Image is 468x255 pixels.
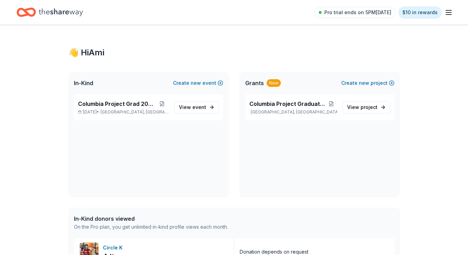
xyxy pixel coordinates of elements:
span: View [179,103,206,111]
span: event [192,104,206,110]
span: project [361,104,378,110]
a: View project [343,101,390,113]
span: Pro trial ends on 5PM[DATE] [324,8,391,17]
span: Columbia Project Graduation 2026 [249,100,326,108]
p: [DATE] • [78,109,169,115]
div: In-Kind donors viewed [74,215,228,223]
button: Createnewproject [341,79,394,87]
a: View event [174,101,219,113]
a: $10 in rewards [398,6,442,19]
div: New [267,79,281,87]
span: In-Kind [74,79,93,87]
span: new [359,79,369,87]
span: Columbia Project Grad 2026 [78,100,155,108]
span: new [191,79,201,87]
a: Home [17,4,83,20]
p: [GEOGRAPHIC_DATA], [GEOGRAPHIC_DATA] [249,109,337,115]
a: Pro trial ends on 5PM[DATE] [315,7,395,18]
span: View [347,103,378,111]
div: Circle K [103,244,125,252]
span: Grants [245,79,264,87]
span: [GEOGRAPHIC_DATA], [GEOGRAPHIC_DATA] [101,109,169,115]
button: Createnewevent [173,79,223,87]
div: 👋 Hi Ami [68,47,400,58]
div: On the Pro plan, you get unlimited in-kind profile views each month. [74,223,228,231]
